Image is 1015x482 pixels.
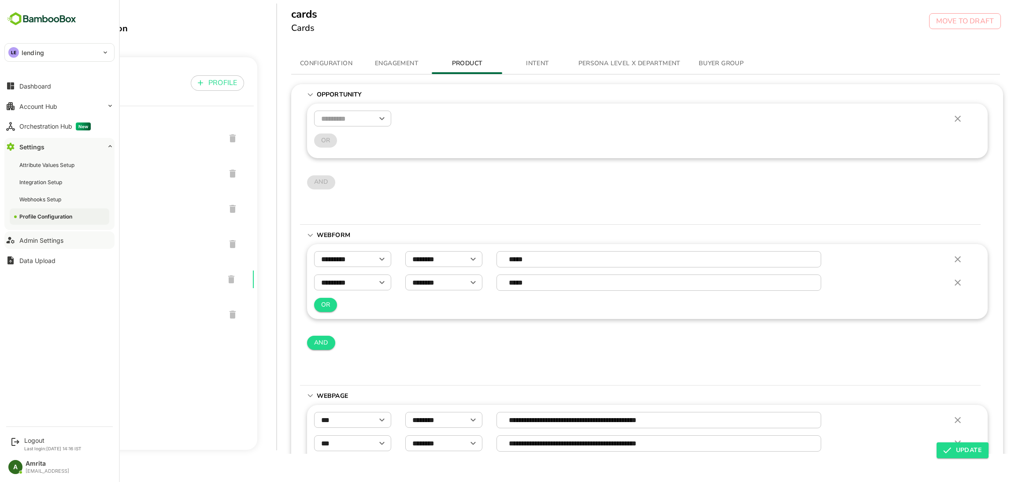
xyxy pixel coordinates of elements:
[4,297,223,332] div: aggregator_view
[19,122,91,130] div: Orchestration Hub
[286,231,326,240] p: WebForm
[26,468,69,474] div: [EMAIL_ADDRESS]
[345,112,357,125] button: Open
[286,90,326,99] p: Opportunity
[22,48,44,57] p: lending
[260,21,286,35] h6: Cards
[4,97,115,115] button: Account Hub
[11,81,39,91] p: PROFILE
[905,16,963,26] p: MOVE TO DRAFT
[260,53,969,74] div: simple tabs
[19,82,51,90] div: Dashboard
[178,78,206,88] p: PROFILE
[19,213,74,220] div: Profile Configuration
[11,239,188,249] span: treasury
[11,274,186,285] span: cards
[269,84,950,105] div: Opportunity
[660,58,720,69] span: BUYER GROUP
[4,191,223,226] div: corebanking
[4,118,115,135] button: Orchestration HubNew
[436,253,448,265] button: Open
[336,58,396,69] span: ENGAGEMENT
[283,337,297,349] span: AND
[269,105,950,224] div: Opportunity
[4,77,115,95] button: Dashboard
[898,13,970,29] button: MOVE TO DRAFT
[290,300,300,311] span: OR
[266,58,326,69] span: CONFIGURATION
[913,445,951,456] span: UPDATE
[286,392,326,400] p: WebPage
[19,178,64,186] div: Integration Setup
[160,75,213,91] button: PROFILE
[436,437,448,449] button: Open
[4,138,115,156] button: Settings
[19,161,76,169] div: Attribute Values Setup
[19,257,56,264] div: Data Upload
[24,437,81,444] div: Logout
[269,386,950,407] div: WebPage
[436,276,448,289] button: Open
[906,442,958,458] button: UPDATE
[4,121,223,156] div: lending
[276,336,304,350] button: AND
[76,122,91,130] span: New
[4,262,223,297] div: cards
[345,253,357,265] button: Open
[5,44,114,61] div: LElending
[8,460,22,474] div: A
[283,298,307,312] button: OR
[548,58,650,69] span: PERSONA LEVEL X DEPARTMENT
[4,11,79,27] img: BambooboxFullLogoMark.5f36c76dfaba33ec1ec1367b70bb1252.svg
[345,414,357,426] button: Open
[11,309,188,320] span: aggregator_view
[19,103,57,110] div: Account Hub
[269,246,950,385] div: WebForm
[345,437,357,449] button: Open
[11,133,188,144] span: lending
[8,47,19,58] div: LE
[4,156,223,191] div: dep
[269,225,950,246] div: WebForm
[407,58,467,69] span: PRODUCT
[11,168,188,179] span: dep
[4,226,223,262] div: treasury
[11,22,226,34] div: Profile Configuration
[477,58,537,69] span: INTENT
[260,7,286,21] h5: cards
[11,204,188,214] span: corebanking
[19,196,63,203] div: Webhooks Setup
[26,460,69,467] div: Amrita
[19,237,63,244] div: Admin Settings
[4,231,115,249] button: Admin Settings
[436,414,448,426] button: Open
[24,446,81,451] p: Last login: [DATE] 14:16 IST
[345,276,357,289] button: Open
[19,143,44,151] div: Settings
[4,252,115,269] button: Data Upload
